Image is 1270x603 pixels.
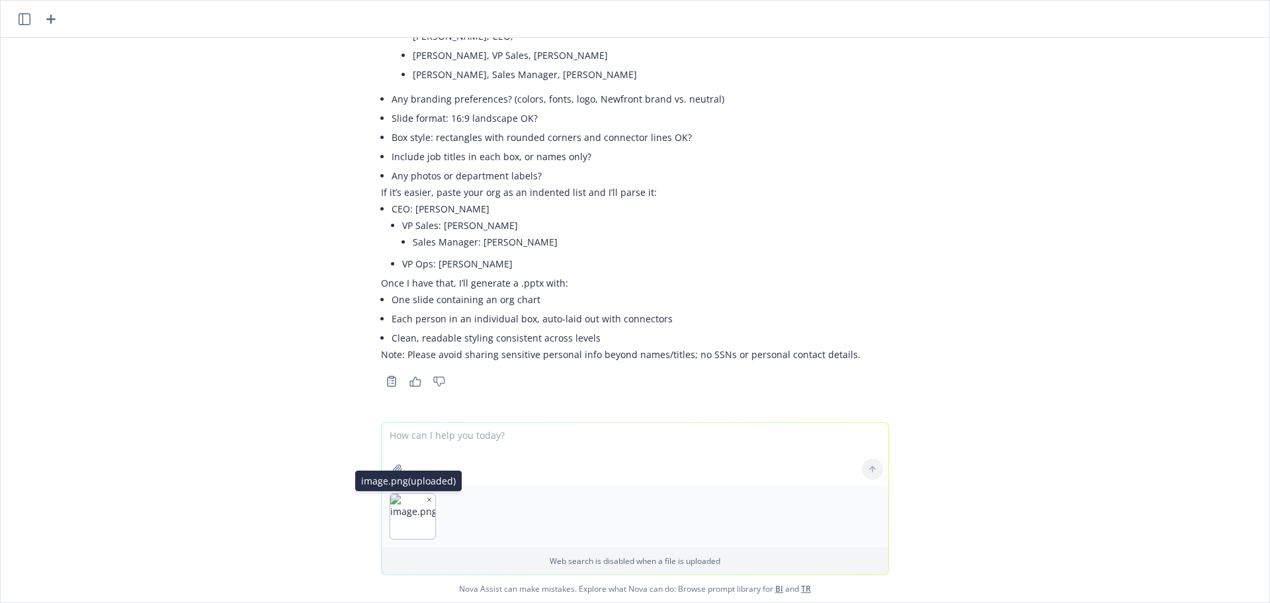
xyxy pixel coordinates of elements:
[390,494,435,539] img: image.png
[392,309,861,328] li: Each person in an individual box, auto-laid out with connectors
[392,128,861,147] li: Box style: rectangles with rounded corners and connector lines OK?
[392,89,861,109] li: Any branding preferences? (colors, fonts, logo, Newfront brand vs. neutral)
[386,375,398,387] svg: Copy to clipboard
[429,372,450,391] button: Thumbs down
[402,254,861,273] li: VP Ops: [PERSON_NAME]
[392,109,861,128] li: Slide format: 16:9 landscape OK?
[392,147,861,166] li: Include job titles in each box, or names only?
[392,199,861,276] li: CEO: [PERSON_NAME]
[381,185,861,199] p: If it’s easier, paste your org as an indented list and I’ll parse it:
[413,46,861,65] li: [PERSON_NAME], VP Sales, [PERSON_NAME]
[413,65,861,84] li: [PERSON_NAME], Sales Manager, [PERSON_NAME]
[390,555,880,567] p: Web search is disabled when a file is uploaded
[392,290,861,309] li: One slide containing an org chart
[381,276,861,290] p: Once I have that, I’ll generate a .pptx with:
[392,328,861,348] li: Clean, readable styling consistent across levels
[402,10,861,87] li: Example:
[402,216,861,254] li: VP Sales: [PERSON_NAME]
[6,575,1264,602] span: Nova Assist can make mistakes. Explore what Nova can do: Browse prompt library for and
[392,166,861,185] li: Any photos or department labels?
[775,583,783,594] a: BI
[801,583,811,594] a: TR
[381,348,861,361] p: Note: Please avoid sharing sensitive personal info beyond names/titles; no SSNs or personal conta...
[413,232,861,252] li: Sales Manager: [PERSON_NAME]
